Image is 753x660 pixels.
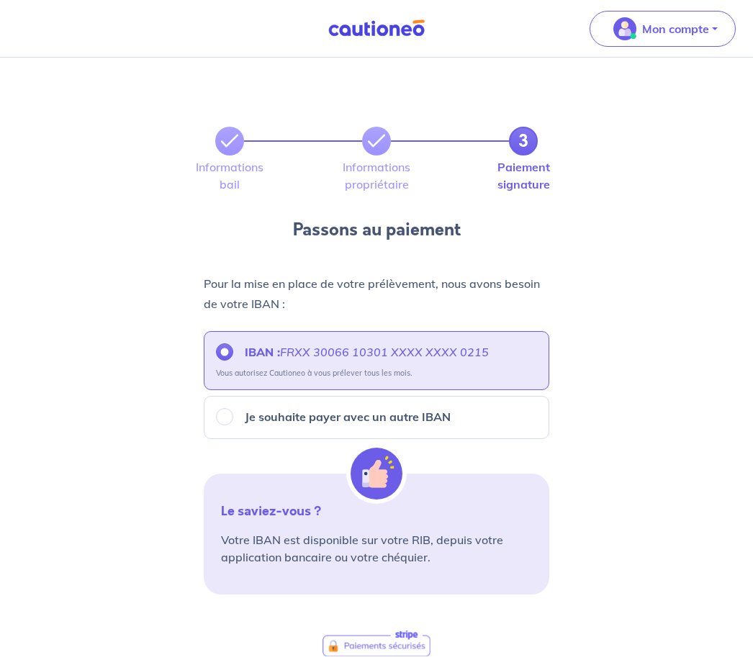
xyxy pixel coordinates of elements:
p: Vous autorisez Cautioneo à vous prélever tous les mois. [216,368,412,378]
strong: IBAN : [245,345,489,359]
label: Informations propriétaire [362,161,391,190]
img: illu_account_valid_menu.svg [613,17,636,40]
p: Votre IBAN est disponible sur votre RIB, depuis votre application bancaire ou votre chéquier. [221,531,532,566]
a: 3 [509,127,538,155]
p: Je souhaite payer avec un autre IBAN [245,408,451,425]
img: illu_alert_hand.svg [351,448,402,499]
label: Paiement signature [509,161,538,190]
button: illu_account_valid_menu.svgMon compte [590,11,736,47]
h4: Passons au paiement [293,219,461,242]
img: logo-stripe [323,630,430,656]
label: Informations bail [215,161,244,190]
a: logo-stripe [322,629,431,657]
img: Cautioneo [323,19,430,37]
em: FRXX 30066 10301 XXXX XXXX 0215 [280,345,489,359]
p: Le saviez-vous ? [221,502,532,520]
p: Mon compte [642,20,709,37]
p: Pour la mise en place de votre prélèvement, nous avons besoin de votre IBAN : [204,274,549,314]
